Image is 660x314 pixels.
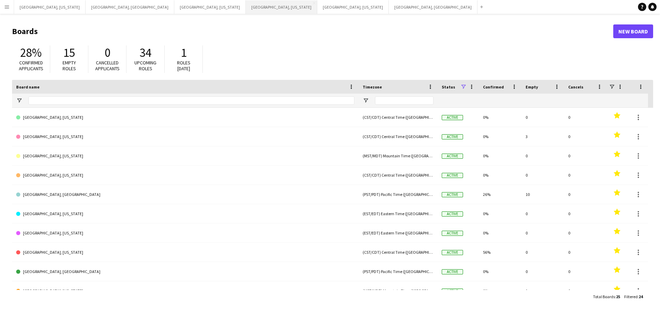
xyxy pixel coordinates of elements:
span: 1 [181,45,187,60]
span: 24 [639,294,643,299]
div: : [624,290,643,303]
button: [GEOGRAPHIC_DATA], [US_STATE] [317,0,389,14]
a: [GEOGRAPHIC_DATA], [US_STATE] [16,146,354,166]
div: (PST/PDT) Pacific Time ([GEOGRAPHIC_DATA] & [GEOGRAPHIC_DATA]) [359,262,438,281]
div: 0 [564,204,607,223]
button: [GEOGRAPHIC_DATA], [GEOGRAPHIC_DATA] [389,0,477,14]
div: 3 [521,127,564,146]
span: Active [442,289,463,294]
div: 0% [479,127,521,146]
a: [GEOGRAPHIC_DATA], [US_STATE] [16,223,354,243]
div: 0 [521,204,564,223]
button: [GEOGRAPHIC_DATA], [US_STATE] [246,0,317,14]
div: 0% [479,108,521,127]
div: 0 [564,127,607,146]
div: : [593,290,620,303]
span: Active [442,269,463,274]
div: (CST/CDT) Central Time ([GEOGRAPHIC_DATA] & [GEOGRAPHIC_DATA]) [359,108,438,127]
div: 26% [479,185,521,204]
span: Filtered [624,294,638,299]
div: 0 [564,243,607,262]
div: 0% [479,223,521,242]
div: (CST/CDT) Central Time ([GEOGRAPHIC_DATA] & [GEOGRAPHIC_DATA]) [359,127,438,146]
span: Roles [DATE] [177,60,190,72]
div: 0 [564,262,607,281]
div: 0 [521,262,564,281]
div: (MST/MDT) Mountain Time ([GEOGRAPHIC_DATA] & [GEOGRAPHIC_DATA]) [359,146,438,165]
a: [GEOGRAPHIC_DATA], [US_STATE] [16,204,354,223]
span: Active [442,134,463,139]
span: Active [442,173,463,178]
div: 0 [564,146,607,165]
a: [GEOGRAPHIC_DATA], [US_STATE] [16,127,354,146]
span: Board name [16,84,40,90]
button: [GEOGRAPHIC_DATA], [GEOGRAPHIC_DATA] [86,0,174,14]
div: (MST/MDT) Mountain Time ([GEOGRAPHIC_DATA] & [GEOGRAPHIC_DATA]) [359,281,438,300]
span: Timezone [363,84,382,90]
span: Active [442,192,463,197]
a: [GEOGRAPHIC_DATA], [GEOGRAPHIC_DATA] [16,185,354,204]
button: Open Filter Menu [16,97,22,104]
a: [GEOGRAPHIC_DATA], [US_STATE] [16,281,354,301]
span: 0 [104,45,110,60]
span: 15 [63,45,75,60]
div: 0 [564,108,607,127]
span: Active [442,115,463,120]
a: [GEOGRAPHIC_DATA], [GEOGRAPHIC_DATA] [16,262,354,281]
span: Confirmed applicants [19,60,43,72]
div: 0 [521,166,564,185]
div: 0 [521,223,564,242]
div: 0 [521,146,564,165]
span: Active [442,231,463,236]
div: 0 [564,185,607,204]
div: 0 [521,108,564,127]
div: 0 [564,223,607,242]
a: [GEOGRAPHIC_DATA], [US_STATE] [16,243,354,262]
div: (PST/PDT) Pacific Time ([GEOGRAPHIC_DATA] & [GEOGRAPHIC_DATA]) [359,185,438,204]
a: New Board [613,24,653,38]
span: 25 [616,294,620,299]
div: 0 [521,243,564,262]
span: Empty roles [63,60,76,72]
input: Board name Filter Input [29,96,354,105]
div: 56% [479,243,521,262]
button: [GEOGRAPHIC_DATA], [US_STATE] [174,0,246,14]
span: Active [442,250,463,255]
div: (CST/CDT) Central Time ([GEOGRAPHIC_DATA] & [GEOGRAPHIC_DATA]) [359,243,438,262]
button: [GEOGRAPHIC_DATA], [US_STATE] [14,0,86,14]
a: [GEOGRAPHIC_DATA], [US_STATE] [16,166,354,185]
span: Status [442,84,455,90]
span: Confirmed [483,84,504,90]
div: 0 [564,166,607,185]
span: Upcoming roles [134,60,156,72]
div: 0% [479,146,521,165]
div: 0% [479,204,521,223]
div: 1 [521,281,564,300]
div: 10 [521,185,564,204]
span: 34 [140,45,151,60]
span: Cancelled applicants [95,60,120,72]
div: 0% [479,281,521,300]
h1: Boards [12,26,613,36]
div: (EST/EDT) Eastern Time ([GEOGRAPHIC_DATA] & [GEOGRAPHIC_DATA]) [359,223,438,242]
span: 28% [20,45,42,60]
button: Open Filter Menu [363,97,369,104]
div: 0 [564,281,607,300]
input: Timezone Filter Input [375,96,433,105]
div: (EST/EDT) Eastern Time ([GEOGRAPHIC_DATA] & [GEOGRAPHIC_DATA]) [359,204,438,223]
div: 0% [479,262,521,281]
span: Empty [526,84,538,90]
span: Total Boards [593,294,615,299]
div: (CST/CDT) Central Time ([GEOGRAPHIC_DATA] & [GEOGRAPHIC_DATA]) [359,166,438,185]
span: Active [442,154,463,159]
span: Active [442,211,463,217]
a: [GEOGRAPHIC_DATA], [US_STATE] [16,108,354,127]
span: Cancels [568,84,583,90]
div: 0% [479,166,521,185]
